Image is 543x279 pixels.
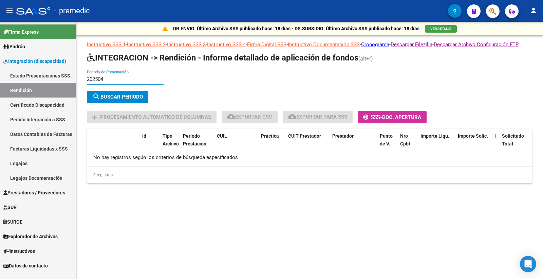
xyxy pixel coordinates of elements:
[91,113,99,121] mat-icon: add
[163,133,179,146] span: Tipo Archivo
[247,41,286,48] a: Firma Digital SSS
[455,129,492,159] datatable-header-cell: Importe Solic.
[3,43,25,50] span: Padrón
[434,41,519,48] a: Descargar Archivo Configuración FTP
[87,41,126,48] a: Instructivo SSS 1
[520,256,536,272] div: Open Intercom Messenger
[288,133,321,139] span: CUIT Prestador
[382,114,421,120] span: Doc. Apertura
[87,91,148,103] button: Buscar Período
[420,133,449,139] span: Importe Liqu.
[377,129,397,159] datatable-header-cell: Punto de V.
[285,129,330,159] datatable-header-cell: CUIT Prestador
[400,133,410,146] span: Nro Cpbt
[3,189,65,196] span: Prestadores / Proveedores
[288,112,296,121] mat-icon: cloud_download
[100,114,211,120] span: Procesamiento automatico de columnas
[180,129,214,159] datatable-header-cell: Periodo Prestación
[358,111,427,123] button: -Doc. Apertura
[363,114,382,120] span: -
[3,233,58,240] span: Explorador de Archivos
[397,129,418,159] datatable-header-cell: Nro Cpbt
[288,114,347,120] span: Exportar para SSS
[288,41,360,48] a: Instructivo Documentación SSS
[332,133,354,139] span: Prestador
[361,41,389,48] a: Cronograma
[502,133,524,146] span: Solicitado Total
[5,6,14,15] mat-icon: menu
[261,133,279,139] span: Práctica
[492,129,499,159] datatable-header-cell: |
[391,41,432,48] a: Descargar Filezilla
[183,133,206,146] span: Periodo Prestación
[258,129,285,159] datatable-header-cell: Práctica
[167,41,206,48] a: Instructivo SSS 3
[222,111,278,123] button: Exportar CSV
[380,133,393,146] span: Punto de V.
[207,41,246,48] a: Instructivo SSS 4
[92,92,100,101] mat-icon: search
[87,149,532,166] div: No hay registros según los criterios de búsqueda especificados
[283,111,353,123] button: Exportar para SSS
[529,6,538,15] mat-icon: person
[87,167,532,184] div: 0 registros
[227,112,235,121] mat-icon: cloud_download
[3,218,22,226] span: SURGE
[127,41,166,48] a: Instructivo SSS 2
[3,204,17,211] span: SUR
[87,41,532,48] p: - - - - - - - -
[214,129,258,159] datatable-header-cell: CUIL
[87,53,358,63] span: INTEGRACION -> Rendición - Informe detallado de aplicación de fondos
[3,262,48,269] span: Datos de contacto
[430,27,451,31] span: VER DETALLE
[92,94,143,100] span: Buscar Período
[87,111,217,123] button: Procesamiento automatico de columnas
[139,129,160,159] datatable-header-cell: id
[54,3,90,18] span: - premedic
[330,129,377,159] datatable-header-cell: Prestador
[3,28,39,36] span: Firma Express
[217,133,227,139] span: CUIL
[458,133,488,139] span: Importe Solic.
[160,129,180,159] datatable-header-cell: Tipo Archivo
[358,55,373,62] span: (alt+r)
[418,129,455,159] datatable-header-cell: Importe Liqu.
[499,129,537,159] datatable-header-cell: Solicitado Total
[142,133,146,139] span: id
[495,133,497,139] span: |
[3,247,35,255] span: Instructivos
[3,57,66,65] span: Integración (discapacidad)
[227,114,272,120] span: Exportar CSV
[173,25,419,32] p: DR.ENVIO: Último Archivo SSS publicado hace: 18 días - DS.SUBSIDIO: Último Archivo SSS publicado ...
[425,25,457,33] button: VER DETALLE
